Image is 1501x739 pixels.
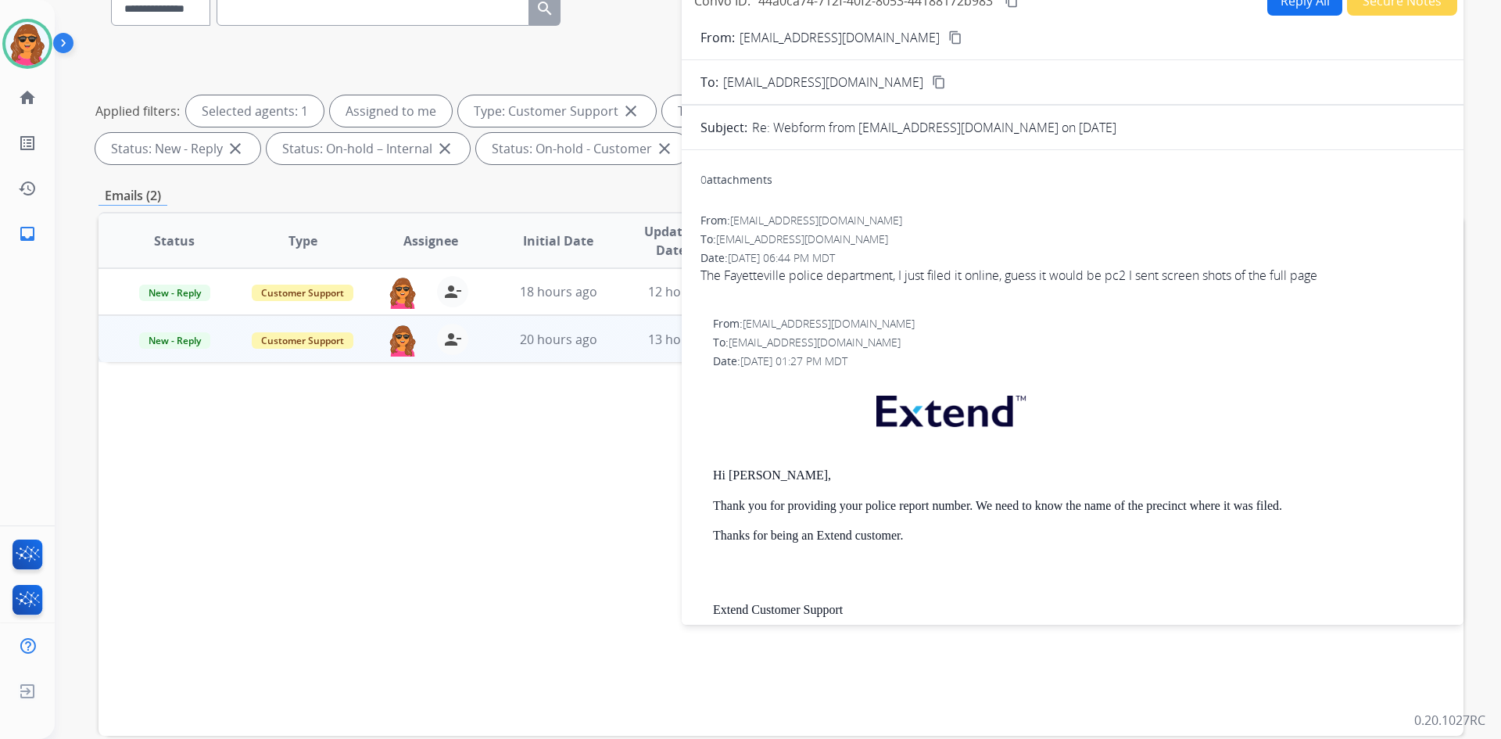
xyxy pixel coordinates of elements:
span: Initial Date [523,231,593,250]
mat-icon: content_copy [932,75,946,89]
div: Date: [713,353,1445,369]
p: From: [700,28,735,47]
img: extend.png [857,377,1041,439]
p: 0.20.1027RC [1414,711,1485,730]
div: From: [713,316,1445,332]
p: Applied filters: [95,102,180,120]
p: Extend Customer Support [713,603,1445,617]
span: Customer Support [252,285,353,301]
span: New - Reply [139,285,210,301]
span: [EMAIL_ADDRESS][DOMAIN_NAME] [716,231,888,246]
span: [DATE] 01:27 PM MDT [740,353,847,368]
p: Re: Webform from [EMAIL_ADDRESS][DOMAIN_NAME] on [DATE] [752,118,1116,137]
span: 12 hours ago [648,283,725,300]
div: Date: [700,250,1445,266]
span: [DATE] 06:44 PM MDT [728,250,835,265]
span: Customer Support [252,332,353,349]
div: Type: Shipping Protection [662,95,867,127]
div: To: [700,231,1445,247]
img: agent-avatar [387,324,418,357]
span: 20 hours ago [520,331,597,348]
div: To: [713,335,1445,350]
mat-icon: person_remove [443,282,462,301]
mat-icon: close [226,139,245,158]
p: [EMAIL_ADDRESS][DOMAIN_NAME] [740,28,940,47]
mat-icon: list_alt [18,134,37,152]
div: Status: New - Reply [95,133,260,164]
span: Status [154,231,195,250]
img: agent-avatar [387,276,418,309]
mat-icon: person_remove [443,330,462,349]
div: Assigned to me [330,95,452,127]
div: Selected agents: 1 [186,95,324,127]
p: Hi [PERSON_NAME], [713,468,1445,483]
mat-icon: history [18,179,37,198]
p: Thanks for being an Extend customer. [713,529,1445,543]
span: [EMAIL_ADDRESS][DOMAIN_NAME] [743,316,915,331]
p: Emails (2) [99,186,167,206]
div: attachments [700,172,772,188]
span: Type [288,231,317,250]
div: From: [700,213,1445,228]
span: [EMAIL_ADDRESS][DOMAIN_NAME] [730,213,902,228]
div: The Fayetteville police department, I just filed it online, guess it would be pc2 I sent screen s... [700,266,1445,285]
span: 13 hours ago [648,331,725,348]
mat-icon: home [18,88,37,107]
p: Subject: [700,118,747,137]
span: New - Reply [139,332,210,349]
span: [EMAIL_ADDRESS][DOMAIN_NAME] [723,73,923,91]
span: Assignee [403,231,458,250]
span: 18 hours ago [520,283,597,300]
span: 0 [700,172,707,187]
mat-icon: content_copy [948,30,962,45]
mat-icon: inbox [18,224,37,243]
p: To: [700,73,718,91]
span: [EMAIL_ADDRESS][DOMAIN_NAME] [729,335,901,350]
mat-icon: close [435,139,454,158]
mat-icon: close [655,139,674,158]
div: Type: Customer Support [458,95,656,127]
div: Status: On-hold – Internal [267,133,470,164]
div: Status: On-hold - Customer [476,133,690,164]
span: Updated Date [636,222,707,260]
img: avatar [5,22,49,66]
p: Thank you for providing your police report number. We need to know the name of the precinct where... [713,499,1445,513]
mat-icon: close [622,102,640,120]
